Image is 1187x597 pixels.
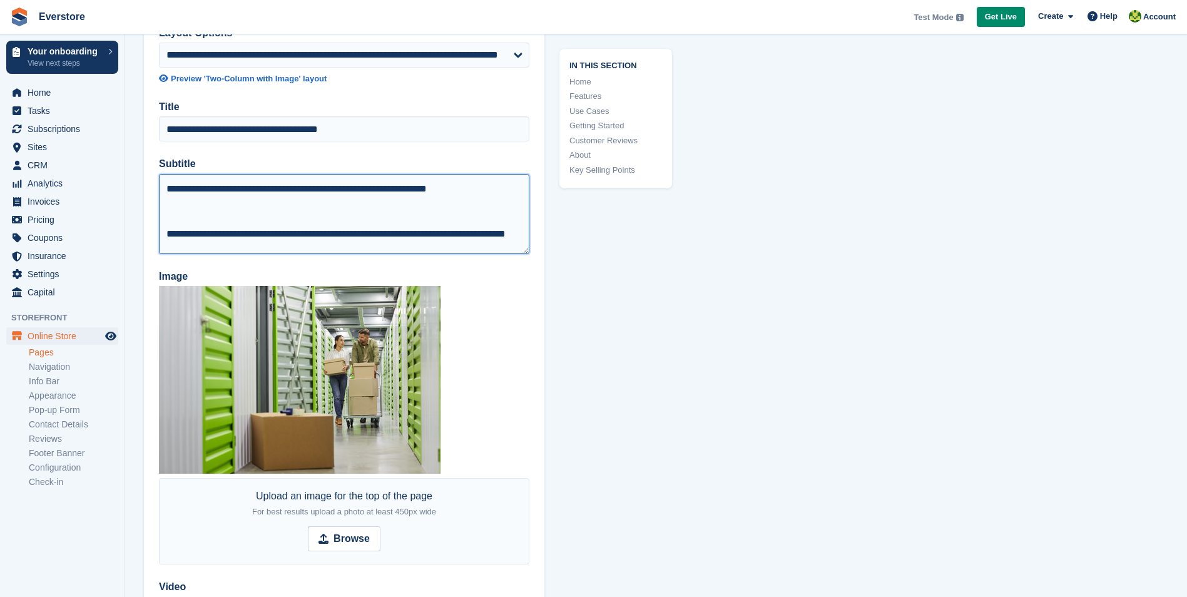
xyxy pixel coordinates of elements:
label: Video [159,579,529,594]
span: For best results upload a photo at least 450px wide [252,507,436,516]
span: Help [1100,10,1118,23]
a: Footer Banner [29,447,118,459]
img: icon-info-grey-7440780725fd019a000dd9b08b2336e03edf1995a4989e88bcd33f0948082b44.svg [956,14,964,21]
div: Preview 'Two-Column with Image' layout [171,73,327,85]
a: Get Live [977,7,1025,28]
span: Test Mode [914,11,953,24]
span: Account [1143,11,1176,23]
img: AdobeStock_381223207.jpeg [159,286,441,474]
a: Home [569,76,662,88]
p: Your onboarding [28,47,102,56]
span: Tasks [28,102,103,120]
a: Contact Details [29,419,118,431]
a: menu [6,283,118,301]
img: stora-icon-8386f47178a22dfd0bd8f6a31ec36ba5ce8667c1dd55bd0f319d3a0aa187defe.svg [10,8,29,26]
span: Capital [28,283,103,301]
a: menu [6,211,118,228]
a: menu [6,156,118,174]
a: Info Bar [29,375,118,387]
a: Features [569,90,662,103]
a: Key Selling Points [569,164,662,176]
a: menu [6,138,118,156]
a: Pages [29,347,118,359]
p: View next steps [28,58,102,69]
a: menu [6,229,118,247]
a: Pop-up Form [29,404,118,416]
span: Storefront [11,312,125,324]
span: Sites [28,138,103,156]
a: Configuration [29,462,118,474]
a: menu [6,193,118,210]
span: Get Live [985,11,1017,23]
strong: Browse [334,531,370,546]
a: About [569,149,662,161]
a: menu [6,327,118,345]
span: Settings [28,265,103,283]
a: Everstore [34,6,90,27]
span: CRM [28,156,103,174]
span: In this section [569,59,662,71]
span: Invoices [28,193,103,210]
a: Getting Started [569,120,662,132]
a: Preview store [103,329,118,344]
a: Preview 'Two-Column with Image' layout [159,73,529,85]
span: Create [1038,10,1063,23]
a: menu [6,247,118,265]
a: Appearance [29,390,118,402]
div: Upload an image for the top of the page [252,489,436,519]
label: Title [159,99,529,115]
span: Coupons [28,229,103,247]
label: Subtitle [159,156,529,171]
span: Subscriptions [28,120,103,138]
span: Pricing [28,211,103,228]
span: Insurance [28,247,103,265]
img: Will Dodgson [1129,10,1141,23]
a: Customer Reviews [569,135,662,147]
span: Home [28,84,103,101]
a: Your onboarding View next steps [6,41,118,74]
span: Analytics [28,175,103,192]
a: Navigation [29,361,118,373]
a: menu [6,175,118,192]
input: Browse [308,526,380,551]
a: Check-in [29,476,118,488]
a: menu [6,120,118,138]
a: menu [6,102,118,120]
label: Image [159,269,529,284]
span: Online Store [28,327,103,345]
a: Reviews [29,433,118,445]
a: menu [6,84,118,101]
a: menu [6,265,118,283]
a: Use Cases [569,105,662,118]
